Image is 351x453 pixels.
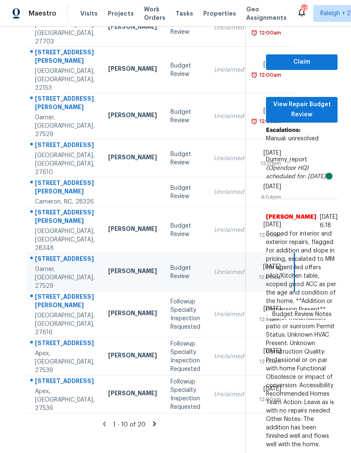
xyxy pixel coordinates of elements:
div: Garner, [GEOGRAPHIC_DATA], 27529 [35,265,95,290]
span: Projects [108,9,134,18]
div: Budget Review [170,184,200,201]
span: Work Orders [144,5,165,22]
span: Tasks [175,11,193,16]
div: Apex, [GEOGRAPHIC_DATA], 27539 [35,349,95,375]
span: 1 - 10 of 20 [113,422,146,428]
div: Unclaimed [214,310,244,319]
span: Budget Review Notes [267,310,337,319]
div: Unclaimed [214,352,244,361]
div: [STREET_ADDRESS][PERSON_NAME] [35,179,95,198]
span: [DATE] 6:18 [320,214,338,228]
span: View Repair Budget Review [273,99,331,120]
div: [PERSON_NAME] [108,64,157,75]
div: [GEOGRAPHIC_DATA], [GEOGRAPHIC_DATA], 27610 [35,151,95,177]
div: [PERSON_NAME] [108,309,157,319]
div: Budget Review [170,19,200,36]
span: Scoped for interior and exterior repairs, flagged for addition and slope in pricing, escalated to... [266,230,338,449]
div: Budget Review [170,222,200,239]
div: Followup Specialty Inspection Requested [170,340,200,373]
span: Maestro [29,9,56,18]
div: Unclaimed [214,226,244,234]
div: [PERSON_NAME] [108,153,157,164]
div: Apex, [GEOGRAPHIC_DATA], 27539 [35,387,95,413]
span: Properties [203,9,236,18]
div: [PERSON_NAME] [108,267,157,277]
i: scheduled for: [DATE] [266,174,326,180]
div: [STREET_ADDRESS][PERSON_NAME] [35,208,95,227]
div: Unclaimed [214,24,244,32]
div: Unclaimed [214,66,244,74]
span: Visits [80,9,98,18]
div: [STREET_ADDRESS][PERSON_NAME] [35,48,95,67]
div: Budget Review [170,108,200,125]
div: Followup Specialty Inspection Requested [170,298,200,331]
div: Unclaimed [214,112,244,121]
span: Claim [273,57,331,67]
div: [GEOGRAPHIC_DATA], [GEOGRAPHIC_DATA], 28348 [35,227,95,252]
div: [PERSON_NAME] [108,111,157,121]
div: [GEOGRAPHIC_DATA], [GEOGRAPHIC_DATA], 27616 [35,311,95,337]
div: Unclaimed [214,154,244,163]
span: [PERSON_NAME] [266,213,316,230]
div: [STREET_ADDRESS] [35,339,95,349]
div: Cameron, NC, 28326 [35,198,95,206]
div: Dummy_report [266,155,338,181]
i: (Opendoor HQ) [266,165,308,171]
div: [PERSON_NAME] [108,225,157,235]
div: Unclaimed [214,390,244,399]
div: [GEOGRAPHIC_DATA], [GEOGRAPHIC_DATA], 22153 [35,67,95,92]
b: Escalations: [266,127,300,133]
span: Raleigh + 2 [320,9,351,18]
div: [STREET_ADDRESS][PERSON_NAME] [35,292,95,311]
div: [PERSON_NAME] [108,351,157,362]
div: [PERSON_NAME] [108,389,157,399]
div: [STREET_ADDRESS][PERSON_NAME] [35,94,95,113]
div: Budget Review [170,264,200,281]
div: 87 [301,5,307,13]
div: [STREET_ADDRESS] [35,141,95,151]
button: View Repair Budget Review [266,97,338,123]
div: Followup Specialty Inspection Requested [170,378,200,411]
div: [STREET_ADDRESS] [35,255,95,265]
div: Unclaimed [214,268,244,276]
div: [STREET_ADDRESS] [35,377,95,387]
button: Claim [266,54,338,70]
div: Garner, [GEOGRAPHIC_DATA], 27529 [35,113,95,139]
div: Budget Review [170,150,200,167]
div: [PERSON_NAME] [108,22,157,33]
div: Unclaimed [214,188,244,196]
div: Budget Review [170,62,200,78]
span: Manual: unresolved [266,136,319,142]
div: [GEOGRAPHIC_DATA], [GEOGRAPHIC_DATA], 27703 [35,21,95,46]
span: Geo Assignments [246,5,287,22]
